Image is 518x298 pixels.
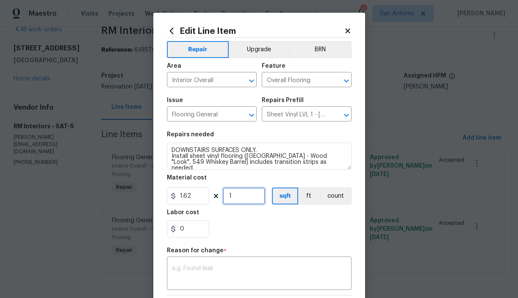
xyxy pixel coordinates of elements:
[229,41,289,58] button: Upgrade
[246,109,258,121] button: Open
[167,143,352,170] textarea: DOWNSTAIRS SURFACES ONLY. Install sheet vinyl flooring ([GEOGRAPHIC_DATA] - Wood "Look", 549 Whis...
[167,97,183,103] h5: Issue
[341,75,352,87] button: Open
[167,132,214,138] h5: Repairs needed
[167,26,344,36] h2: Edit Line Item
[289,41,352,58] button: BRN
[246,75,258,87] button: Open
[262,97,304,103] h5: Repairs Prefill
[167,210,199,215] h5: Labor cost
[320,188,352,204] button: count
[167,41,229,58] button: Repair
[272,188,298,204] button: sqft
[298,188,320,204] button: ft
[167,248,224,254] h5: Reason for change
[167,175,207,181] h5: Material cost
[341,109,352,121] button: Open
[167,63,181,69] h5: Area
[262,63,285,69] h5: Feature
